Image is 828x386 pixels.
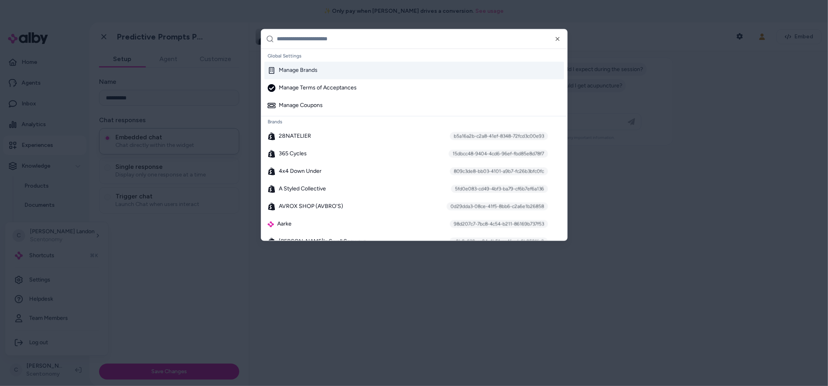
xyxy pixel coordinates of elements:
[449,150,548,158] div: 15dbcc48-9404-4cd6-96ef-fbd85e8d78f7
[450,168,548,176] div: 809c3de8-bb03-4101-a9b7-fc26b3bfc0fc
[279,150,307,158] span: 365 Cycles
[450,220,548,228] div: 98d207c7-7bc8-4c54-b211-86169b737f53
[268,221,274,228] img: alby Logo
[268,102,323,110] div: Manage Coupons
[447,203,548,211] div: 0d29dda3-08ce-41f5-8bb6-c2a6e1b26858
[450,133,548,141] div: b5a16a2b-c2a8-41ef-8348-72fcd3c00e93
[264,117,564,128] div: Brands
[279,203,343,211] span: AVROX SHOP (AVBRO'S)
[264,51,564,62] div: Global Settings
[449,238,548,246] div: a0b8a630-ca94-4b51-ac4f-adc6b2521fe2
[277,220,292,228] span: Aarke
[279,185,326,193] span: A Styled Collective
[268,67,318,75] div: Manage Brands
[279,168,322,176] span: 4x4 Down Under
[451,185,548,193] div: 5fd0e083-cd49-4bf3-ba79-cf6b7ef6a136
[268,84,357,92] div: Manage Terms of Acceptances
[279,238,366,246] span: [PERSON_NAME]'s Swell Segways
[279,133,311,141] span: 28NATELIER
